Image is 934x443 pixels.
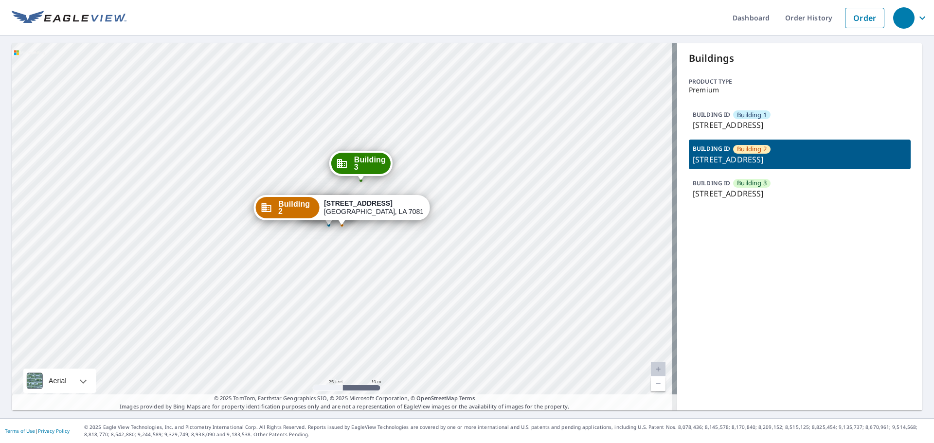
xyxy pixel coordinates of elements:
a: Terms of Use [5,427,35,434]
p: Premium [689,86,911,94]
p: Product type [689,77,911,86]
span: © 2025 TomTom, Earthstar Geographics SIO, © 2025 Microsoft Corporation, © [214,394,475,403]
span: Building 2 [737,144,767,154]
p: [STREET_ADDRESS] [693,188,907,199]
a: OpenStreetMap [416,394,457,402]
div: Aerial [23,369,96,393]
p: BUILDING ID [693,144,730,153]
p: [STREET_ADDRESS] [693,119,907,131]
a: Current Level 20, Zoom In Disabled [651,362,665,376]
a: Order [845,8,884,28]
p: Images provided by Bing Maps are for property identification purposes only and are not a represen... [12,394,677,410]
div: Dropped pin, building Building 2, Commercial property, 6645 Rio Drive Baton Rouge, LA 70812 [253,195,430,225]
span: Building 3 [737,178,767,188]
p: [STREET_ADDRESS] [693,154,907,165]
a: Terms [459,394,475,402]
img: EV Logo [12,11,126,25]
p: Buildings [689,51,911,66]
a: Privacy Policy [38,427,70,434]
span: Building 1 [737,110,767,120]
p: | [5,428,70,434]
p: BUILDING ID [693,110,730,119]
a: Current Level 20, Zoom Out [651,376,665,391]
div: Dropped pin, building Building 3, Commercial property, 6645 Rio Drive Baton Rouge, LA 70812 [329,151,393,181]
div: Aerial [46,369,70,393]
span: Building 2 [278,200,314,215]
strong: [STREET_ADDRESS] [324,199,393,207]
div: [GEOGRAPHIC_DATA], LA 70812 [324,199,423,216]
span: Building 3 [354,156,386,171]
p: © 2025 Eagle View Technologies, Inc. and Pictometry International Corp. All Rights Reserved. Repo... [84,424,929,438]
p: BUILDING ID [693,179,730,187]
